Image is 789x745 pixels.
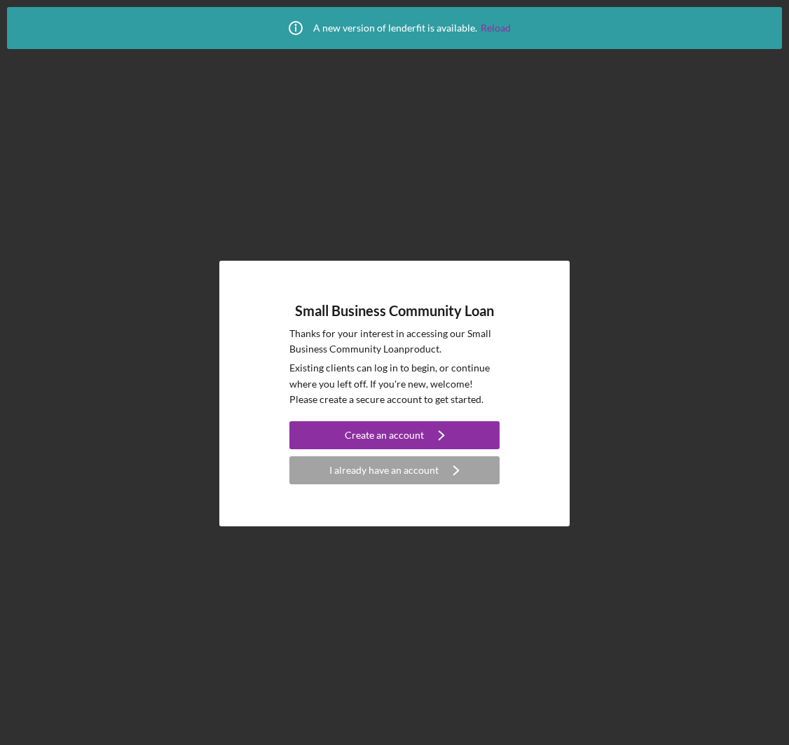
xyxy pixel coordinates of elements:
[289,421,500,449] button: Create an account
[289,456,500,484] button: I already have an account
[289,326,500,357] p: Thanks for your interest in accessing our Small Business Community Loan product.
[345,421,424,449] div: Create an account
[329,456,439,484] div: I already have an account
[295,303,494,319] h4: Small Business Community Loan
[289,360,500,407] p: Existing clients can log in to begin, or continue where you left off. If you're new, welcome! Ple...
[278,11,511,46] div: A new version of lenderfit is available.
[481,22,511,34] a: Reload
[289,421,500,453] a: Create an account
